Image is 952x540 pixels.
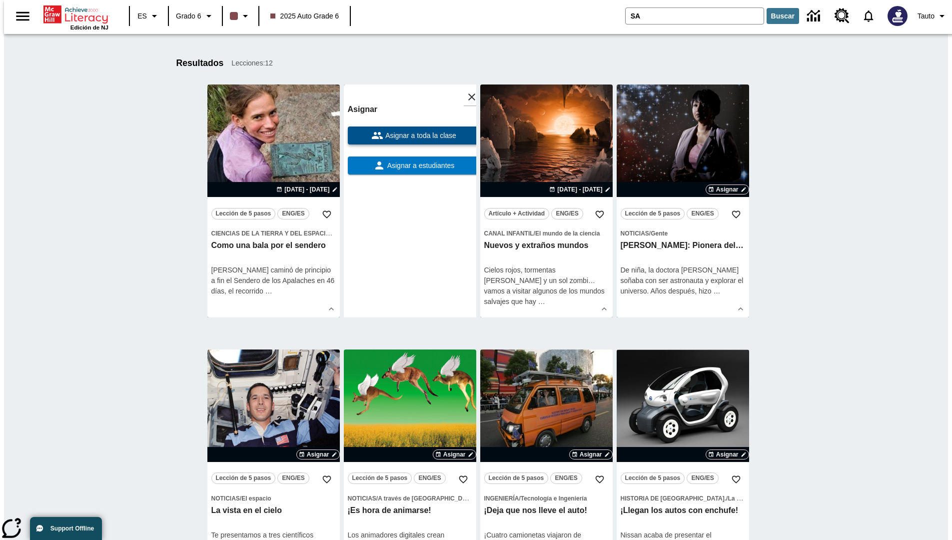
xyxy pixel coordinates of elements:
a: Centro de recursos, Se abrirá en una pestaña nueva. [829,2,856,29]
button: Lección de 5 pasos [621,472,685,484]
span: Asignar a toda la clase [383,130,456,141]
h3: ¡Llegan los autos con enchufe! [621,505,745,516]
span: Tema: Ciencias de la Tierra y del Espacio/La dinámica de la estructura terrestre [211,228,336,238]
span: ENG/ES [282,473,305,483]
span: … [714,287,721,295]
button: Artículo + Actividad [484,208,550,219]
button: Añadir a mis Favoritas [318,470,336,488]
button: Escoja un nuevo avatar [882,3,914,29]
h3: ¡Deja que nos lleve el auto! [484,505,609,516]
span: ENG/ES [419,473,441,483]
span: Asignar a estudiantes [385,160,455,171]
span: ES [137,11,147,21]
span: / [649,230,651,237]
div: lesson details [480,84,613,317]
span: Tema: Noticias/El espacio [211,493,336,503]
div: De niña, la doctora [PERSON_NAME] soñaba con ser astronauta y explorar el universo. Años después,... [621,265,745,296]
button: Buscar [767,8,799,24]
span: A través de [GEOGRAPHIC_DATA] [378,495,476,502]
span: / [519,495,521,502]
button: Añadir a mis Favoritas [727,470,745,488]
h3: Como una bala por el sendero [211,240,336,251]
h3: La vista en el cielo [211,505,336,516]
span: Lección de 5 pasos [625,473,681,483]
button: ENG/ES [277,208,309,219]
button: ENG/ES [687,472,719,484]
span: Grado 6 [176,11,201,21]
span: Lección de 5 pasos [625,208,681,219]
button: Lección de 5 pasos [484,472,549,484]
span: Support Offline [50,525,94,532]
span: [DATE] - [DATE] [557,185,602,194]
span: La dinámica de la estructura terrestre [332,230,439,237]
button: Asignar a toda la clase [348,126,480,144]
button: Lenguaje: ES, Selecciona un idioma [133,7,165,25]
span: El mundo de la ciencia [535,230,600,237]
span: ENG/ES [692,473,714,483]
h1: Resultados [176,58,224,68]
h6: Asignar [348,102,480,116]
span: Artículo + Actividad [489,208,545,219]
div: Portada [43,3,108,30]
span: Asignar [716,185,739,194]
span: Lección de 5 pasos [216,208,271,219]
button: ENG/ES [687,208,719,219]
button: Asignar Elegir fechas [569,449,613,459]
span: Lección de 5 pasos [352,473,408,483]
span: [DATE] - [DATE] [284,185,329,194]
span: Asignar [716,450,739,459]
button: El color de la clase es café oscuro. Cambiar el color de la clase. [226,7,255,25]
button: Ver más [733,301,748,316]
span: Lección de 5 pasos [489,473,544,483]
span: Canal Infantil [484,230,534,237]
button: Lección de 5 pasos [211,208,276,219]
span: ENG/ES [282,208,305,219]
span: Edición de NJ [70,24,108,30]
button: Ver más [324,301,339,316]
button: Support Offline [30,517,102,540]
span: Tema: Canal Infantil/El mundo de la ciencia [484,228,609,238]
span: … [265,287,272,295]
div: lesson details [344,84,476,317]
a: Notificaciones [856,3,882,29]
span: / [726,495,728,502]
div: lesson details [207,84,340,317]
button: Añadir a mis Favoritas [591,205,609,223]
button: Añadir a mis Favoritas [727,205,745,223]
span: Historia de [GEOGRAPHIC_DATA]. [621,495,727,502]
button: Asignar Elegir fechas [706,449,749,459]
button: ENG/ES [414,472,446,484]
button: Lección de 5 pasos [348,472,412,484]
div: lesson details [617,84,749,317]
button: Abrir el menú lateral [8,1,37,31]
span: ENG/ES [555,473,578,483]
button: ENG/ES [550,472,582,484]
span: / [376,495,378,502]
a: Centro de información [801,2,829,30]
h3: Nuevos y extraños mundos [484,240,609,251]
span: / [240,495,241,502]
span: 2025 Auto Grade 6 [270,11,339,21]
button: 24 ago - 24 ago Elegir fechas [547,185,612,194]
button: ENG/ES [551,208,583,219]
span: El espacio [241,495,271,502]
span: / [330,230,332,237]
span: / [534,230,535,237]
button: Asignar a estudiantes [348,156,480,174]
button: Asignar Elegir fechas [296,449,340,459]
a: Portada [43,4,108,24]
h3: Mae Jemison: Pionera del espacio [621,240,745,251]
span: Tema: Noticias/Gente [621,228,745,238]
button: Añadir a mis Favoritas [454,470,472,488]
span: Noticias [348,495,376,502]
button: Asignar Elegir fechas [706,184,749,194]
span: Ciencias de la Tierra y del Espacio [211,230,330,237]
span: Tema: Noticias/A través de Estados Unidos [348,493,472,503]
button: Lección de 5 pasos [211,472,276,484]
span: Tema: Historia de EE.UU./La Primera Guerra Mundia y la Gran Depresión [621,493,745,503]
span: Tecnología e Ingeniería [521,495,587,502]
span: Asignar [580,450,602,459]
div: [PERSON_NAME] caminó de principio a fin el Sendero de los Apalaches en 46 días, el recorrido [211,265,336,296]
span: Noticias [621,230,649,237]
button: Cerrar [463,88,480,105]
